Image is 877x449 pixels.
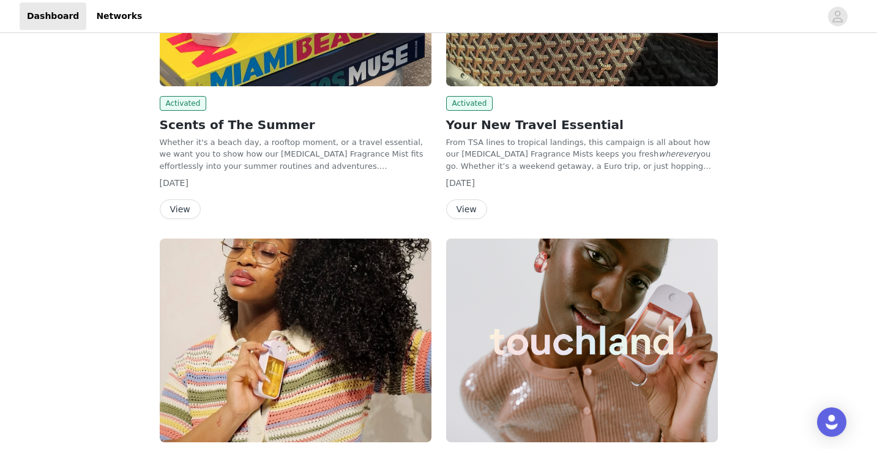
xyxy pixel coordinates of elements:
span: [DATE] [446,178,475,188]
span: Activated [446,96,493,111]
a: View [160,205,201,214]
h2: Your New Travel Essential [446,116,718,134]
button: View [160,199,201,219]
div: Open Intercom Messenger [817,407,846,437]
div: avatar [832,7,843,26]
a: Networks [89,2,149,30]
a: View [446,205,487,214]
h2: Scents of The Summer [160,116,431,134]
span: [DATE] [160,178,188,188]
p: From TSA lines to tropical landings, this campaign is all about how our [MEDICAL_DATA] Fragrance ... [446,136,718,173]
button: View [446,199,487,219]
span: Activated [160,96,207,111]
img: Touchland [160,239,431,442]
img: Touchland [446,239,718,442]
em: wherever [659,149,696,158]
p: Whether it's a beach day, a rooftop moment, or a travel essential, we want you to show how our [M... [160,136,431,173]
a: Dashboard [20,2,86,30]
